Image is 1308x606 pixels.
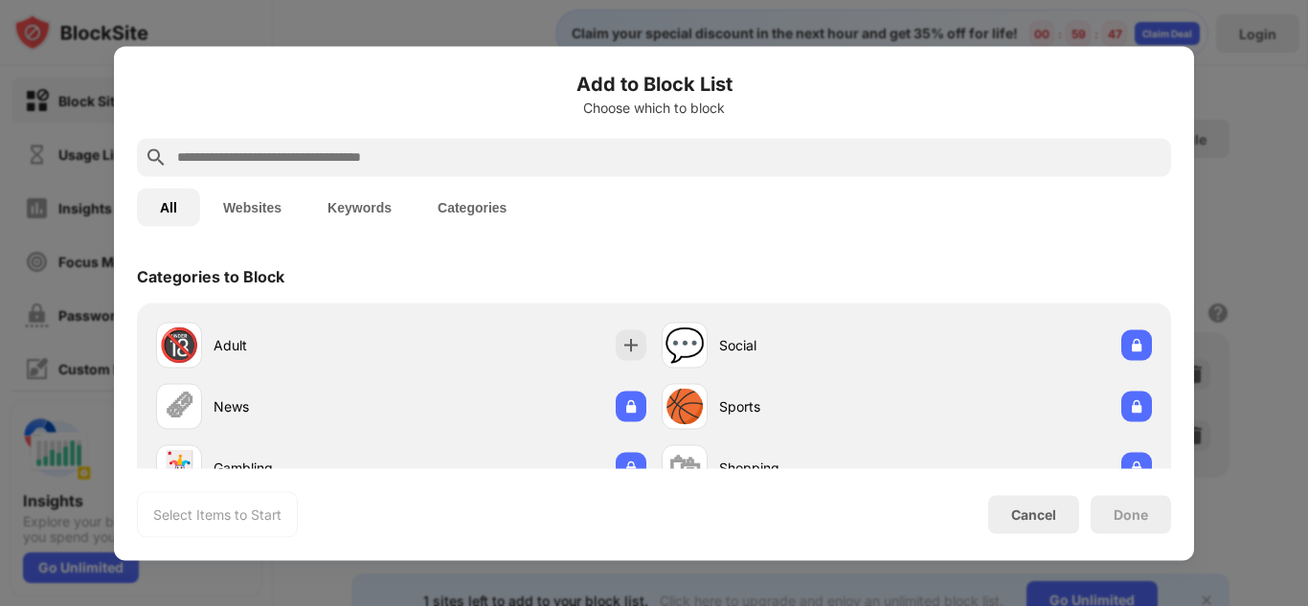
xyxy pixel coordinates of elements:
[1011,506,1056,523] div: Cancel
[415,188,530,226] button: Categories
[719,396,907,416] div: Sports
[214,396,401,416] div: News
[137,188,200,226] button: All
[200,188,304,226] button: Websites
[163,387,195,426] div: 🗞
[665,325,705,365] div: 💬
[153,505,282,524] div: Select Items to Start
[145,146,168,168] img: search.svg
[159,448,199,487] div: 🃏
[665,387,705,426] div: 🏀
[304,188,415,226] button: Keywords
[137,100,1171,115] div: Choose which to block
[719,458,907,478] div: Shopping
[159,325,199,365] div: 🔞
[214,335,401,355] div: Adult
[668,448,701,487] div: 🛍
[214,458,401,478] div: Gambling
[137,69,1171,98] h6: Add to Block List
[719,335,907,355] div: Social
[137,266,284,285] div: Categories to Block
[1114,506,1148,522] div: Done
